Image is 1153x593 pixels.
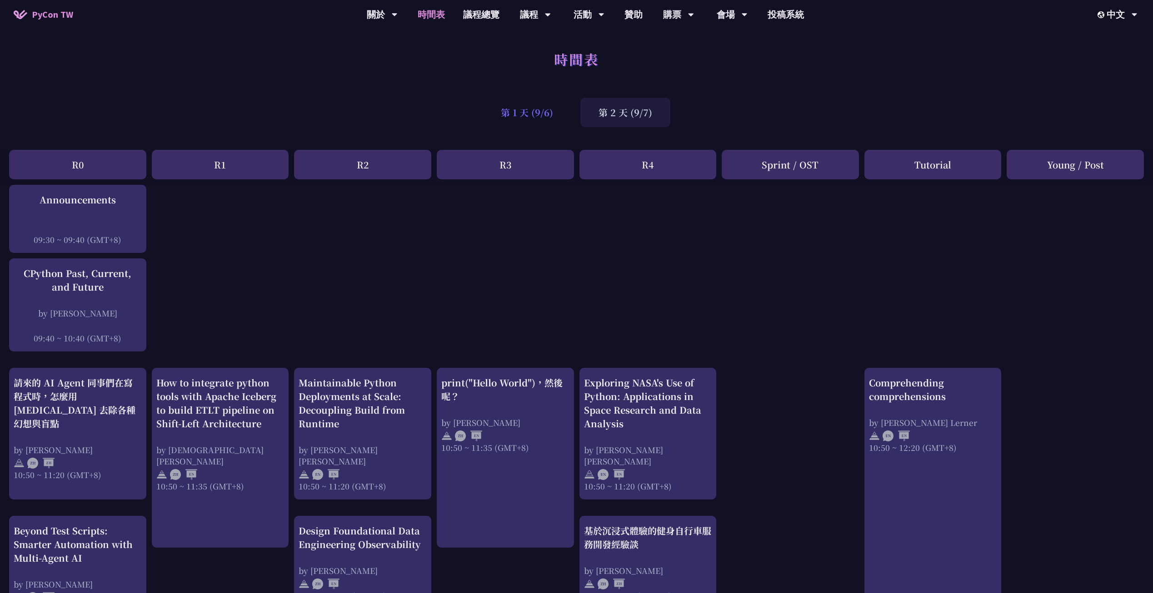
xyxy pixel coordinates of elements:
div: 10:50 ~ 11:20 (GMT+8) [14,469,142,480]
a: PyCon TW [5,3,82,26]
img: svg+xml;base64,PHN2ZyB4bWxucz0iaHR0cDovL3d3dy53My5vcmcvMjAwMC9zdmciIHdpZHRoPSIyNCIgaGVpZ2h0PSIyNC... [14,458,25,469]
img: svg+xml;base64,PHN2ZyB4bWxucz0iaHR0cDovL3d3dy53My5vcmcvMjAwMC9zdmciIHdpZHRoPSIyNCIgaGVpZ2h0PSIyNC... [299,469,309,480]
img: svg+xml;base64,PHN2ZyB4bWxucz0iaHR0cDovL3d3dy53My5vcmcvMjAwMC9zdmciIHdpZHRoPSIyNCIgaGVpZ2h0PSIyNC... [441,430,452,441]
div: by [PERSON_NAME] [14,444,142,455]
div: Beyond Test Scripts: Smarter Automation with Multi-Agent AI [14,524,142,565]
img: Locale Icon [1098,11,1107,18]
img: Home icon of PyCon TW 2025 [14,10,27,19]
a: print("Hello World")，然後呢？ by [PERSON_NAME] 10:50 ~ 11:35 (GMT+8) [441,376,569,453]
div: Announcements [14,193,142,207]
div: R2 [294,150,431,179]
div: by [DEMOGRAPHIC_DATA][PERSON_NAME] [156,444,285,467]
h1: 時間表 [554,45,599,73]
div: by [PERSON_NAME] [14,307,142,319]
div: R1 [152,150,289,179]
div: 第 2 天 (9/7) [580,98,670,127]
a: Comprehending comprehensions by [PERSON_NAME] Lerner 10:50 ~ 12:20 (GMT+8) [869,376,997,453]
span: PyCon TW [32,8,73,21]
div: by [PERSON_NAME] [PERSON_NAME] [584,444,712,467]
a: Exploring NASA's Use of Python: Applications in Space Research and Data Analysis by [PERSON_NAME]... [584,376,712,492]
div: 第 1 天 (9/6) [483,98,571,127]
img: ZHZH.38617ef.svg [598,578,625,589]
div: by [PERSON_NAME] Lerner [869,417,997,428]
div: R0 [9,150,146,179]
img: ZHZH.38617ef.svg [27,458,55,469]
div: R4 [579,150,717,179]
div: Comprehending comprehensions [869,376,997,403]
div: by [PERSON_NAME] [14,578,142,590]
div: by [PERSON_NAME] [584,565,712,576]
img: svg+xml;base64,PHN2ZyB4bWxucz0iaHR0cDovL3d3dy53My5vcmcvMjAwMC9zdmciIHdpZHRoPSIyNCIgaGVpZ2h0PSIyNC... [869,430,880,441]
img: ENEN.5a408d1.svg [312,469,339,480]
div: 10:50 ~ 11:35 (GMT+8) [441,442,569,453]
div: 基於沉浸式體驗的健身自行車服務開發經驗談 [584,524,712,551]
a: Maintainable Python Deployments at Scale: Decoupling Build from Runtime by [PERSON_NAME] [PERSON_... [299,376,427,492]
div: How to integrate python tools with Apache Iceberg to build ETLT pipeline on Shift-Left Architecture [156,376,285,430]
div: by [PERSON_NAME] [441,417,569,428]
img: svg+xml;base64,PHN2ZyB4bWxucz0iaHR0cDovL3d3dy53My5vcmcvMjAwMC9zdmciIHdpZHRoPSIyNCIgaGVpZ2h0PSIyNC... [584,578,595,589]
div: Maintainable Python Deployments at Scale: Decoupling Build from Runtime [299,376,427,430]
div: Exploring NASA's Use of Python: Applications in Space Research and Data Analysis [584,376,712,430]
div: Tutorial [864,150,1002,179]
img: ZHEN.371966e.svg [455,430,482,441]
div: 09:30 ~ 09:40 (GMT+8) [14,234,142,245]
div: 10:50 ~ 11:20 (GMT+8) [299,480,427,492]
div: R3 [437,150,574,179]
div: 09:40 ~ 10:40 (GMT+8) [14,332,142,344]
div: 10:50 ~ 12:20 (GMT+8) [869,442,997,453]
img: svg+xml;base64,PHN2ZyB4bWxucz0iaHR0cDovL3d3dy53My5vcmcvMjAwMC9zdmciIHdpZHRoPSIyNCIgaGVpZ2h0PSIyNC... [156,469,167,480]
a: 請來的 AI Agent 同事們在寫程式時，怎麼用 [MEDICAL_DATA] 去除各種幻想與盲點 by [PERSON_NAME] 10:50 ~ 11:20 (GMT+8) [14,376,142,480]
img: svg+xml;base64,PHN2ZyB4bWxucz0iaHR0cDovL3d3dy53My5vcmcvMjAwMC9zdmciIHdpZHRoPSIyNCIgaGVpZ2h0PSIyNC... [584,469,595,480]
div: 請來的 AI Agent 同事們在寫程式時，怎麼用 [MEDICAL_DATA] 去除各種幻想與盲點 [14,376,142,430]
a: How to integrate python tools with Apache Iceberg to build ETLT pipeline on Shift-Left Architectu... [156,376,285,492]
div: CPython Past, Current, and Future [14,267,142,294]
div: 10:50 ~ 11:35 (GMT+8) [156,480,285,492]
div: Sprint / OST [722,150,859,179]
div: Design Foundational Data Engineering Observability [299,524,427,551]
div: 10:50 ~ 11:20 (GMT+8) [584,480,712,492]
div: Young / Post [1007,150,1144,179]
img: svg+xml;base64,PHN2ZyB4bWxucz0iaHR0cDovL3d3dy53My5vcmcvMjAwMC9zdmciIHdpZHRoPSIyNCIgaGVpZ2h0PSIyNC... [299,578,309,589]
div: print("Hello World")，然後呢？ [441,376,569,403]
div: by [PERSON_NAME] [PERSON_NAME] [299,444,427,467]
img: ZHEN.371966e.svg [312,578,339,589]
div: by [PERSON_NAME] [299,565,427,576]
img: ENEN.5a408d1.svg [883,430,910,441]
img: ENEN.5a408d1.svg [598,469,625,480]
img: ZHEN.371966e.svg [170,469,197,480]
a: CPython Past, Current, and Future by [PERSON_NAME] 09:40 ~ 10:40 (GMT+8) [14,267,142,344]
